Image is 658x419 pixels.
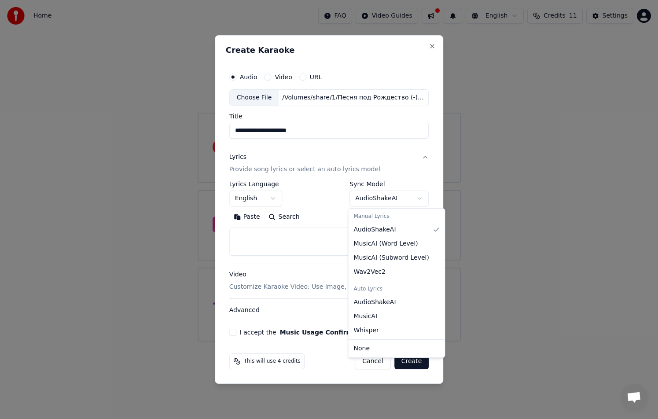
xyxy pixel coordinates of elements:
[354,254,429,262] span: MusicAI ( Subword Level )
[354,239,418,248] span: MusicAI ( Word Level )
[354,326,379,335] span: Whisper
[350,283,443,295] div: Auto Lyrics
[354,298,396,307] span: AudioShakeAI
[354,268,386,276] span: Wav2Vec2
[354,312,378,321] span: MusicAI
[350,210,443,223] div: Manual Lyrics
[354,225,396,234] span: AudioShakeAI
[354,344,370,353] span: None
